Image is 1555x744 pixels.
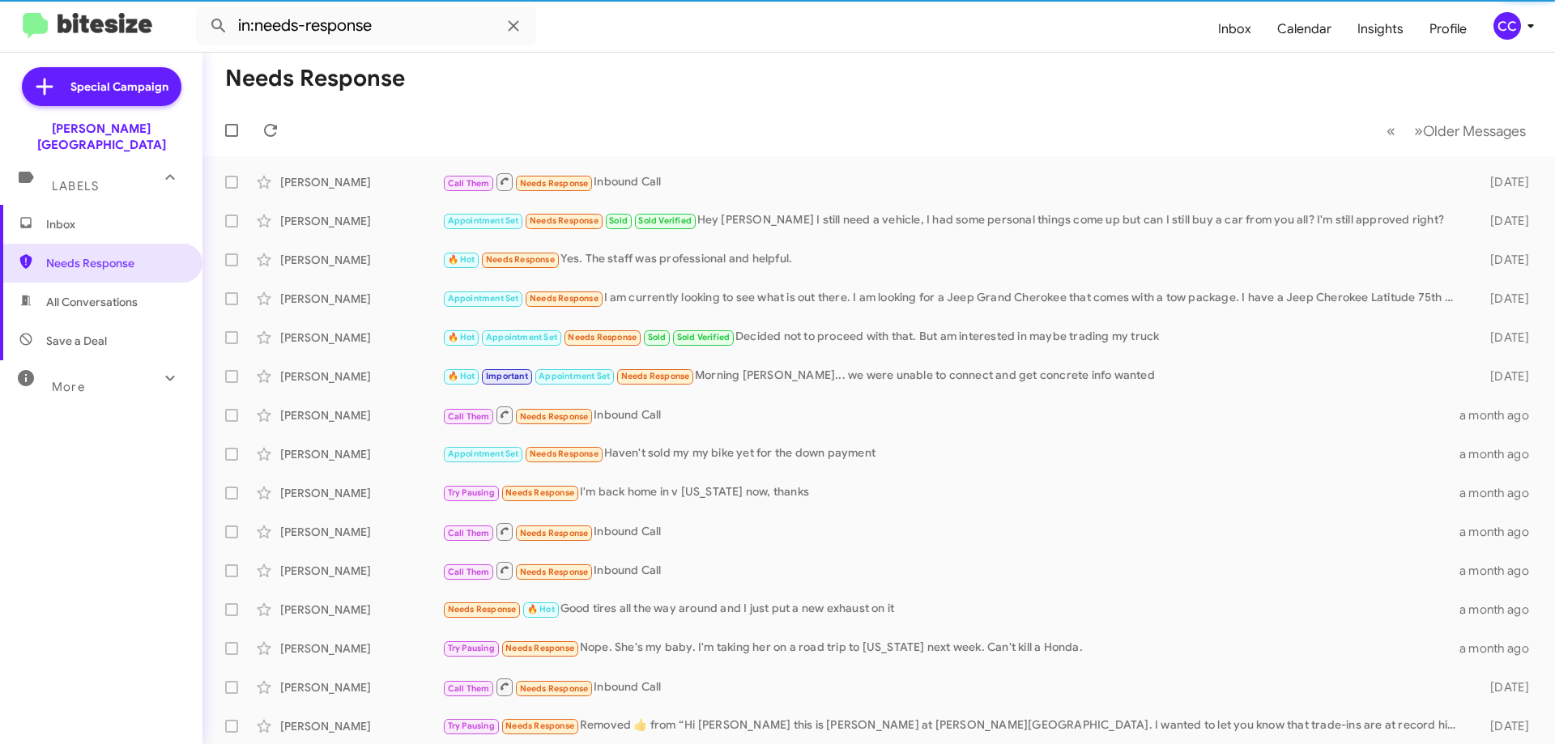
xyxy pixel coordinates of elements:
[1459,602,1542,618] div: a month ago
[46,216,184,232] span: Inbox
[505,487,574,498] span: Needs Response
[448,567,490,577] span: Call Them
[1464,329,1542,346] div: [DATE]
[280,718,442,734] div: [PERSON_NAME]
[1480,12,1537,40] button: CC
[52,179,99,193] span: Labels
[638,215,692,226] span: Sold Verified
[448,487,495,498] span: Try Pausing
[442,521,1459,542] div: Inbound Call
[442,444,1459,463] div: Haven't sold my my bike yet for the down payment
[442,677,1464,697] div: Inbound Call
[1205,6,1264,53] a: Inbox
[52,380,85,394] span: More
[1459,524,1542,540] div: a month ago
[280,485,442,501] div: [PERSON_NAME]
[280,213,442,229] div: [PERSON_NAME]
[1459,563,1542,579] div: a month ago
[280,524,442,540] div: [PERSON_NAME]
[448,254,475,265] span: 🔥 Hot
[448,528,490,538] span: Call Them
[442,211,1464,230] div: Hey [PERSON_NAME] I still need a vehicle, I had some personal things come up but can I still buy ...
[196,6,536,45] input: Search
[442,600,1459,619] div: Good tires all the way around and I just put a new exhaust on it
[1417,6,1480,53] a: Profile
[442,172,1464,192] div: Inbound Call
[448,332,475,342] span: 🔥 Hot
[46,294,138,310] span: All Conversations
[280,602,442,618] div: [PERSON_NAME]
[1464,718,1542,734] div: [DATE]
[1459,407,1542,423] div: a month ago
[448,643,495,653] span: Try Pausing
[448,293,519,304] span: Appointment Set
[442,483,1459,502] div: I'm back home in v [US_STATE] now, thanks
[1423,122,1526,140] span: Older Messages
[1464,679,1542,695] div: [DATE]
[448,449,519,459] span: Appointment Set
[442,560,1459,580] div: Inbound Call
[1464,368,1542,385] div: [DATE]
[1464,213,1542,229] div: [DATE]
[621,371,690,381] span: Needs Response
[520,683,589,694] span: Needs Response
[1414,121,1423,141] span: »
[448,178,490,189] span: Call Them
[1378,114,1536,147] nav: Page navigation example
[1459,485,1542,501] div: a month ago
[70,79,168,95] span: Special Campaign
[280,368,442,385] div: [PERSON_NAME]
[442,716,1464,735] div: Removed ‌👍‌ from “ Hi [PERSON_NAME] this is [PERSON_NAME] at [PERSON_NAME][GEOGRAPHIC_DATA]. I wa...
[46,255,184,271] span: Needs Response
[280,174,442,190] div: [PERSON_NAME]
[527,604,555,614] span: 🔥 Hot
[442,367,1464,385] div: Morning [PERSON_NAME]... we were unable to connect and get concrete info wanted
[486,371,528,381] span: Important
[505,643,574,653] span: Needs Response
[448,411,490,422] span: Call Them
[1464,291,1542,307] div: [DATE]
[448,604,517,614] span: Needs Response
[225,66,405,91] h1: Needs Response
[442,639,1459,657] div: Nope. She's my baby. I'm taking her on a road trip to [US_STATE] next week. Can't kill a Honda.
[280,446,442,462] div: [PERSON_NAME]
[520,178,589,189] span: Needs Response
[280,640,442,657] div: [PERSON_NAME]
[520,411,589,422] span: Needs Response
[448,215,519,226] span: Appointment Set
[442,328,1464,346] div: Decided not to proceed with that. But am interested in maybe trading my truck
[1264,6,1344,53] a: Calendar
[1404,114,1536,147] button: Next
[280,291,442,307] div: [PERSON_NAME]
[648,332,667,342] span: Sold
[442,289,1464,308] div: I am currently looking to see what is out there. I am looking for a Jeep Grand Cherokee that come...
[609,215,628,226] span: Sold
[448,371,475,381] span: 🔥 Hot
[448,721,495,731] span: Try Pausing
[1459,640,1542,657] div: a month ago
[530,449,599,459] span: Needs Response
[530,293,599,304] span: Needs Response
[1344,6,1417,53] a: Insights
[1459,446,1542,462] div: a month ago
[486,332,557,342] span: Appointment Set
[539,371,610,381] span: Appointment Set
[505,721,574,731] span: Needs Response
[520,567,589,577] span: Needs Response
[442,250,1464,269] div: Yes. The staff was professional and helpful.
[448,683,490,694] span: Call Them
[1464,174,1542,190] div: [DATE]
[280,679,442,695] div: [PERSON_NAME]
[1377,114,1405,147] button: Previous
[46,333,107,349] span: Save a Deal
[280,407,442,423] div: [PERSON_NAME]
[677,332,731,342] span: Sold Verified
[442,405,1459,425] div: Inbound Call
[22,67,181,106] a: Special Campaign
[1464,252,1542,268] div: [DATE]
[486,254,555,265] span: Needs Response
[1493,12,1521,40] div: CC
